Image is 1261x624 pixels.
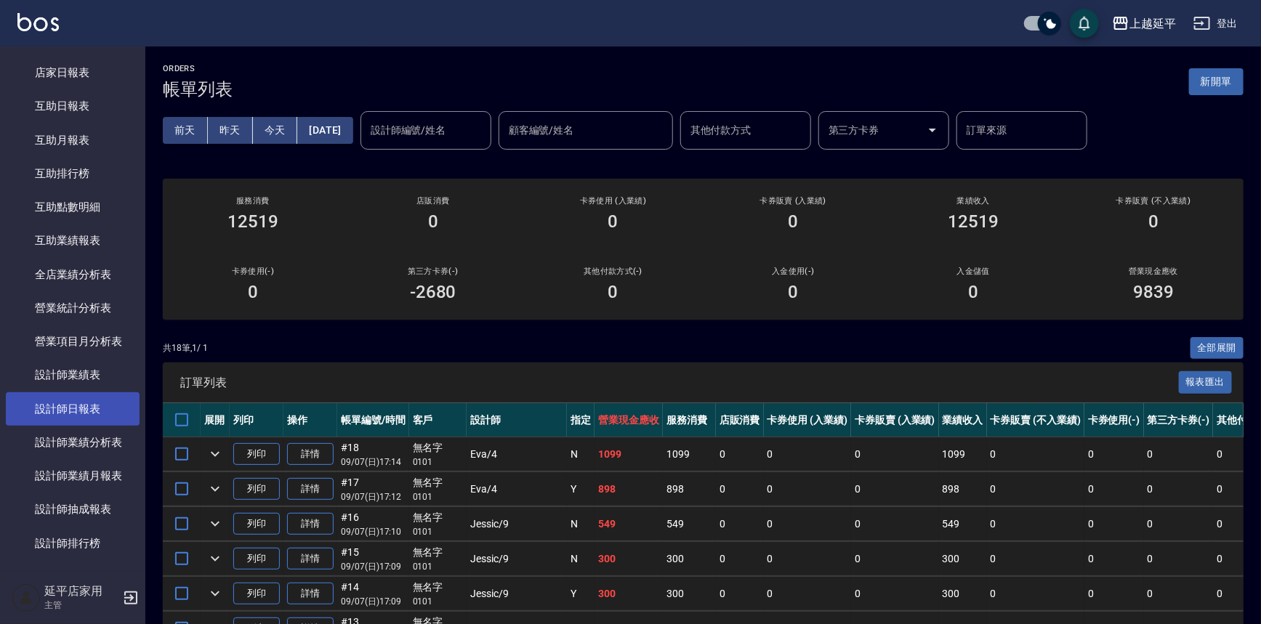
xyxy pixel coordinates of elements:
[180,196,326,206] h3: 服務消費
[939,437,987,471] td: 1099
[1191,337,1244,360] button: 全部展開
[851,507,939,541] td: 0
[1144,472,1214,506] td: 0
[720,196,866,206] h2: 卡券販賣 (入業績)
[337,472,409,506] td: #17
[1084,403,1144,437] th: 卡券使用(-)
[788,282,798,302] h3: 0
[901,196,1046,206] h2: 業績收入
[968,282,978,302] h3: 0
[6,325,140,358] a: 營業項目月分析表
[716,577,764,611] td: 0
[567,437,595,471] td: N
[6,493,140,526] a: 設計師抽成報表
[6,392,140,426] a: 設計師日報表
[409,403,467,437] th: 客戶
[1179,375,1233,389] a: 報表匯出
[987,542,1084,576] td: 0
[337,403,409,437] th: 帳單編號/時間
[663,403,716,437] th: 服務消費
[204,548,226,570] button: expand row
[663,507,716,541] td: 549
[764,507,852,541] td: 0
[6,89,140,123] a: 互助日報表
[227,211,278,232] h3: 12519
[287,478,334,501] a: 詳情
[428,211,438,232] h3: 0
[608,282,619,302] h3: 0
[987,437,1084,471] td: 0
[413,455,464,469] p: 0101
[764,542,852,576] td: 0
[1189,74,1244,88] a: 新開單
[1144,542,1214,576] td: 0
[720,267,866,276] h2: 入金使用(-)
[1070,9,1099,38] button: save
[201,403,230,437] th: 展開
[287,443,334,466] a: 詳情
[248,282,258,302] h3: 0
[851,403,939,437] th: 卡券販賣 (入業績)
[233,443,280,466] button: 列印
[921,118,944,142] button: Open
[567,472,595,506] td: Y
[987,577,1084,611] td: 0
[939,577,987,611] td: 300
[413,595,464,608] p: 0101
[541,267,686,276] h2: 其他付款方式(-)
[716,472,764,506] td: 0
[1144,507,1214,541] td: 0
[467,507,567,541] td: Jessic /9
[180,376,1179,390] span: 訂單列表
[283,403,337,437] th: 操作
[413,580,464,595] div: 無名字
[901,267,1046,276] h2: 入金儲值
[413,545,464,560] div: 無名字
[337,437,409,471] td: #18
[608,211,619,232] h3: 0
[12,583,41,612] img: Person
[595,472,663,506] td: 898
[716,403,764,437] th: 店販消費
[287,583,334,605] a: 詳情
[6,224,140,257] a: 互助業績報表
[413,490,464,503] p: 0101
[939,472,987,506] td: 898
[939,542,987,576] td: 300
[337,507,409,541] td: #16
[939,403,987,437] th: 業績收入
[204,513,226,535] button: expand row
[764,577,852,611] td: 0
[987,472,1084,506] td: 0
[204,583,226,604] button: expand row
[595,577,663,611] td: 300
[341,560,406,573] p: 09/07 (日) 17:09
[595,542,663,576] td: 300
[413,560,464,573] p: 0101
[413,510,464,525] div: 無名字
[1084,577,1144,611] td: 0
[6,426,140,459] a: 設計師業績分析表
[208,117,253,144] button: 昨天
[180,267,326,276] h2: 卡券使用(-)
[1081,267,1226,276] h2: 營業現金應收
[230,403,283,437] th: 列印
[851,542,939,576] td: 0
[948,211,999,232] h3: 12519
[1084,542,1144,576] td: 0
[467,403,567,437] th: 設計師
[6,190,140,224] a: 互助點數明細
[764,472,852,506] td: 0
[6,527,140,560] a: 設計師排行榜
[1189,68,1244,95] button: 新開單
[1133,282,1174,302] h3: 9839
[1144,437,1214,471] td: 0
[163,341,208,354] p: 共 18 筆, 1 / 1
[360,196,506,206] h2: 店販消費
[44,599,118,612] p: 主管
[413,475,464,490] div: 無名字
[253,117,298,144] button: 今天
[287,548,334,570] a: 詳情
[567,542,595,576] td: N
[1144,577,1214,611] td: 0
